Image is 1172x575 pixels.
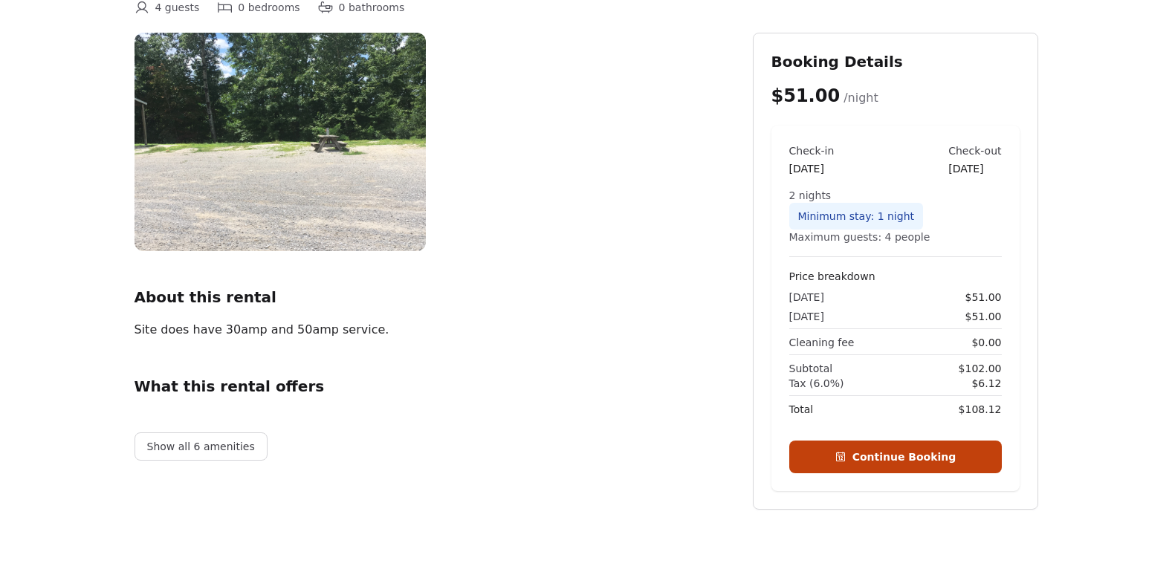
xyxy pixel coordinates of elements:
[789,269,1002,284] h4: Price breakdown
[965,309,1002,324] span: $51.00
[135,376,729,397] h2: What this rental offers
[948,143,1001,158] div: Check-out
[771,51,1020,72] h2: Booking Details
[789,376,844,391] span: Tax (6.0%)
[789,188,1002,203] div: 2 nights
[959,361,1002,376] span: $102.00
[135,319,627,340] div: Site does have 30amp and 50amp service.
[789,143,835,158] div: Check-in
[789,309,824,324] span: [DATE]
[965,290,1002,305] span: $51.00
[948,161,1001,176] div: [DATE]
[135,33,426,251] img: campsite%2042.JPG
[844,91,878,105] span: /night
[771,85,841,106] span: $51.00
[971,376,1001,391] span: $6.12
[789,361,833,376] span: Subtotal
[971,335,1001,350] span: $0.00
[789,203,924,230] div: Minimum stay: 1 night
[789,402,814,417] span: Total
[789,290,824,305] span: [DATE]
[789,335,855,350] span: Cleaning fee
[959,402,1002,417] span: $108.12
[789,230,1002,244] div: Maximum guests: 4 people
[789,441,1002,473] button: Continue Booking
[135,432,268,461] button: Show all 6 amenities
[135,287,729,308] h2: About this rental
[789,161,835,176] div: [DATE]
